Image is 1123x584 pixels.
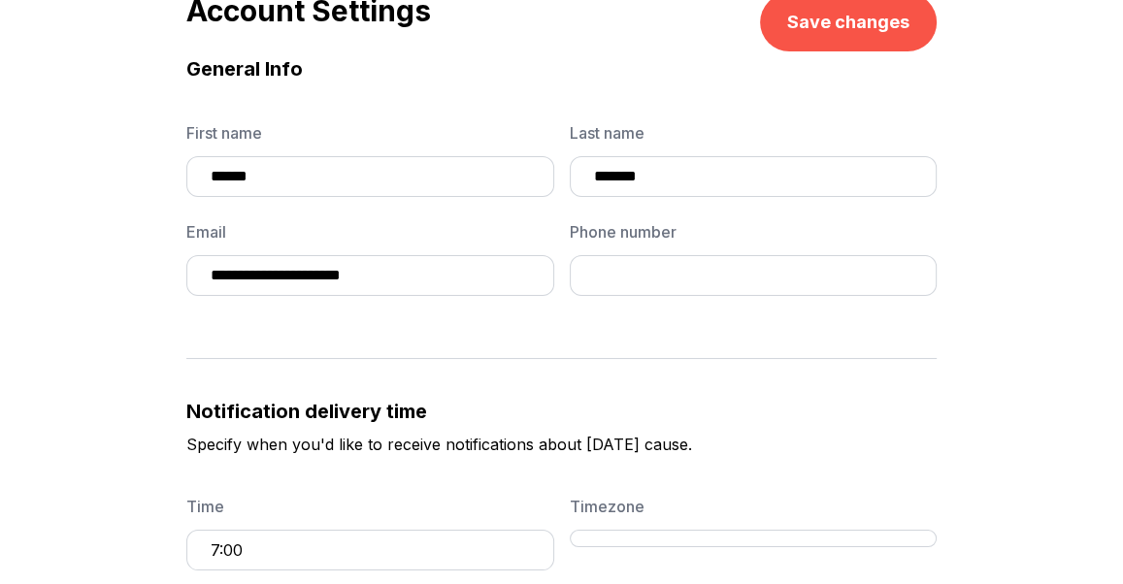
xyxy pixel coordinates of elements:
[186,530,554,570] button: 7:00
[570,255,938,296] input: Phone number
[186,398,937,425] h3: Notification delivery time
[570,121,938,145] span: Last name
[186,255,554,296] input: Email
[186,433,937,495] p: Specify when you'd like to receive notifications about [DATE] cause.
[570,495,938,518] label: Timezone
[186,55,937,82] h3: General Info
[570,156,938,197] input: Last name
[186,156,554,197] input: First name
[186,495,554,518] label: Time
[186,220,554,243] span: Email
[570,220,938,243] span: Phone number
[186,121,554,145] span: First name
